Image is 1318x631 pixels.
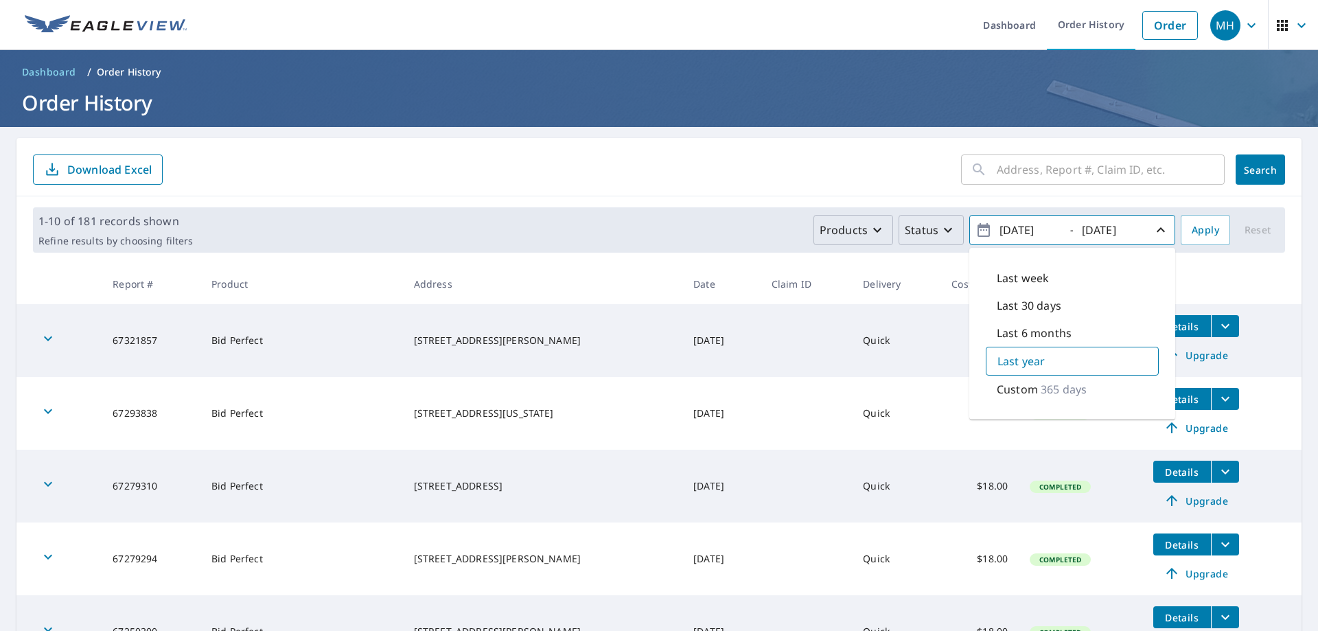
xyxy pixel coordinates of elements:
[940,304,1019,377] td: $18.00
[761,264,852,304] th: Claim ID
[1236,154,1285,185] button: Search
[414,479,671,493] div: [STREET_ADDRESS]
[22,65,76,79] span: Dashboard
[200,377,403,450] td: Bid Perfect
[200,304,403,377] td: Bid Perfect
[1153,534,1211,555] button: detailsBtn-67279294
[1031,555,1089,564] span: Completed
[102,450,200,523] td: 67279310
[102,264,200,304] th: Report #
[1153,315,1211,337] button: detailsBtn-67321857
[1161,492,1231,509] span: Upgrade
[852,304,940,377] td: Quick
[1192,222,1219,239] span: Apply
[975,218,1169,242] span: -
[1153,490,1239,512] a: Upgrade
[38,235,193,247] p: Refine results by choosing filters
[67,162,152,177] p: Download Excel
[1161,611,1203,624] span: Details
[25,15,187,36] img: EV Logo
[1161,565,1231,582] span: Upgrade
[414,406,671,420] div: [STREET_ADDRESS][US_STATE]
[1161,538,1203,551] span: Details
[38,213,193,229] p: 1-10 of 181 records shown
[1161,347,1231,363] span: Upgrade
[1031,482,1089,492] span: Completed
[995,219,1063,241] input: yyyy/mm/dd
[1211,315,1239,337] button: filesDropdownBtn-67321857
[33,154,163,185] button: Download Excel
[1142,11,1198,40] a: Order
[1161,420,1231,436] span: Upgrade
[97,65,161,79] p: Order History
[997,353,1045,369] p: Last year
[1247,163,1274,176] span: Search
[1211,534,1239,555] button: filesDropdownBtn-67279294
[1211,606,1239,628] button: filesDropdownBtn-67250300
[1153,344,1239,366] a: Upgrade
[682,523,761,595] td: [DATE]
[682,264,761,304] th: Date
[102,304,200,377] td: 67321857
[969,215,1175,245] button: -
[997,381,1038,398] p: Custom
[16,61,1302,83] nav: breadcrumb
[940,264,1019,304] th: Cost
[1153,388,1211,410] button: detailsBtn-67293838
[899,215,964,245] button: Status
[102,523,200,595] td: 67279294
[997,297,1061,314] p: Last 30 days
[414,334,671,347] div: [STREET_ADDRESS][PERSON_NAME]
[997,150,1225,189] input: Address, Report #, Claim ID, etc.
[200,264,403,304] th: Product
[1041,381,1087,398] p: 365 days
[403,264,682,304] th: Address
[986,319,1159,347] div: Last 6 months
[1161,320,1203,333] span: Details
[813,215,893,245] button: Products
[1153,562,1239,584] a: Upgrade
[986,264,1159,292] div: Last week
[986,292,1159,319] div: Last 30 days
[1153,461,1211,483] button: detailsBtn-67279310
[986,376,1159,403] div: Custom365 days
[852,523,940,595] td: Quick
[1210,10,1240,41] div: MH
[852,450,940,523] td: Quick
[997,325,1072,341] p: Last 6 months
[16,61,82,83] a: Dashboard
[852,264,940,304] th: Delivery
[940,450,1019,523] td: $18.00
[1211,388,1239,410] button: filesDropdownBtn-67293838
[87,64,91,80] li: /
[1181,215,1230,245] button: Apply
[414,552,671,566] div: [STREET_ADDRESS][PERSON_NAME]
[905,222,938,238] p: Status
[16,89,1302,117] h1: Order History
[1161,466,1203,479] span: Details
[1078,219,1145,241] input: yyyy/mm/dd
[986,347,1159,376] div: Last year
[682,377,761,450] td: [DATE]
[997,270,1049,286] p: Last week
[682,304,761,377] td: [DATE]
[940,523,1019,595] td: $18.00
[1211,461,1239,483] button: filesDropdownBtn-67279310
[1153,606,1211,628] button: detailsBtn-67250300
[852,377,940,450] td: Quick
[1161,393,1203,406] span: Details
[940,377,1019,450] td: $18.00
[102,377,200,450] td: 67293838
[682,450,761,523] td: [DATE]
[200,523,403,595] td: Bid Perfect
[820,222,868,238] p: Products
[1153,417,1239,439] a: Upgrade
[200,450,403,523] td: Bid Perfect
